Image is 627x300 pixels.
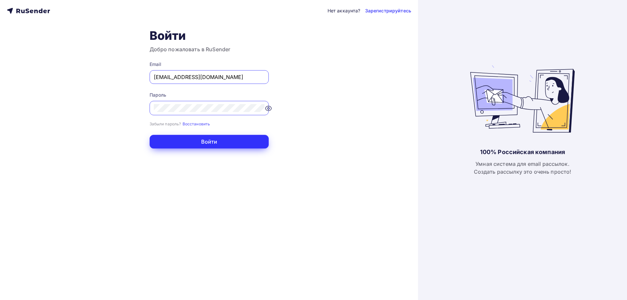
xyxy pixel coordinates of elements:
h3: Добро пожаловать в RuSender [150,45,269,53]
a: Восстановить [183,121,210,126]
div: Пароль [150,92,269,98]
a: Зарегистрируйтесь [365,8,411,14]
div: Нет аккаунта? [328,8,361,14]
small: Забыли пароль? [150,121,181,126]
h1: Войти [150,28,269,43]
div: Умная система для email рассылок. Создать рассылку это очень просто! [474,160,571,176]
input: Укажите свой email [154,73,265,81]
button: Войти [150,135,269,149]
div: Email [150,61,269,68]
div: 100% Российская компания [480,148,565,156]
